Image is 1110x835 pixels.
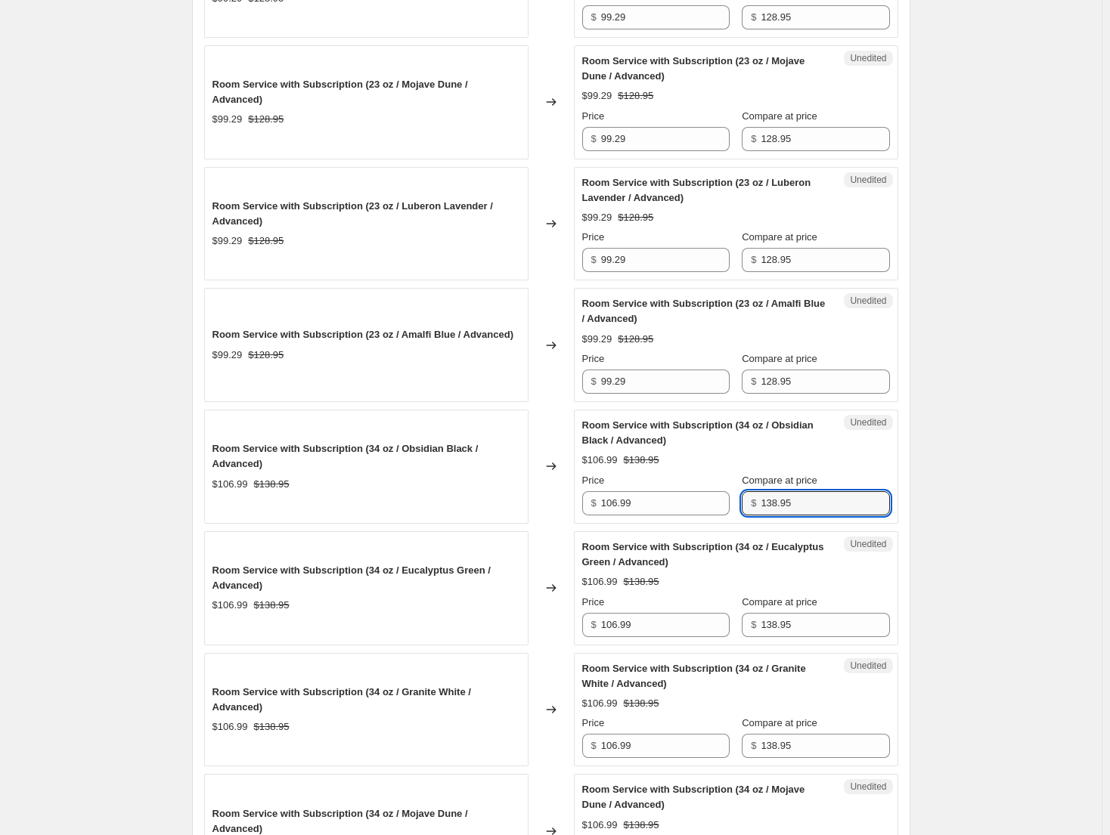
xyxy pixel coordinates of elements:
strike: $128.95 [618,88,653,104]
span: $ [751,619,756,630]
span: $ [751,11,756,23]
div: $106.99 [582,818,618,833]
span: Room Service with Subscription (23 oz / Amalfi Blue / Advanced) [582,298,826,324]
span: Compare at price [742,475,817,486]
div: $99.29 [212,233,243,249]
span: Room Service with Subscription (34 oz / Eucalyptus Green / Advanced) [582,541,824,567]
span: $ [751,376,756,387]
strike: $128.95 [248,348,284,363]
span: $ [591,619,597,630]
span: $ [591,376,597,387]
strike: $128.95 [248,233,284,249]
strike: $138.95 [624,453,659,468]
span: Room Service with Subscription (34 oz / Mojave Dune / Advanced) [212,808,468,834]
span: $ [591,11,597,23]
div: $99.29 [212,348,243,363]
span: Room Service with Subscription (23 oz / Mojave Dune / Advanced) [212,79,468,105]
span: Room Service with Subscription (23 oz / Luberon Lavender / Advanced) [212,200,493,227]
span: Room Service with Subscription (34 oz / Obsidian Black / Advanced) [212,443,479,469]
span: Compare at price [742,353,817,364]
span: Price [582,596,605,608]
div: $106.99 [212,719,248,734]
strike: $138.95 [254,477,290,492]
span: Compare at price [742,596,817,608]
strike: $138.95 [624,818,659,833]
strike: $138.95 [254,719,290,734]
span: Unedited [850,660,886,672]
span: Room Service with Subscription (34 oz / Obsidian Black / Advanced) [582,419,814,446]
span: Price [582,231,605,243]
span: Unedited [850,174,886,186]
div: $99.29 [582,88,612,104]
span: Unedited [850,416,886,428]
div: $106.99 [212,477,248,492]
span: $ [751,740,756,751]
span: Room Service with Subscription (34 oz / Eucalyptus Green / Advanced) [212,564,491,591]
span: Price [582,353,605,364]
span: Price [582,110,605,122]
span: Compare at price [742,110,817,122]
span: Compare at price [742,717,817,728]
strike: $128.95 [618,332,653,347]
span: Room Service with Subscription (23 oz / Amalfi Blue / Advanced) [212,329,514,340]
span: Room Service with Subscription (34 oz / Granite White / Advanced) [212,686,471,713]
span: Room Service with Subscription (34 oz / Mojave Dune / Advanced) [582,784,805,810]
span: $ [591,497,597,509]
div: $99.29 [212,112,243,127]
span: Unedited [850,538,886,550]
div: $99.29 [582,332,612,347]
span: Price [582,475,605,486]
span: Room Service with Subscription (34 oz / Granite White / Advanced) [582,663,806,689]
div: $106.99 [582,574,618,589]
strike: $128.95 [248,112,284,127]
span: $ [591,133,597,144]
span: Compare at price [742,231,817,243]
span: Unedited [850,781,886,793]
div: $106.99 [212,598,248,613]
div: $106.99 [582,453,618,468]
span: $ [751,133,756,144]
div: $99.29 [582,210,612,225]
span: Price [582,717,605,728]
span: $ [751,497,756,509]
strike: $138.95 [624,696,659,711]
strike: $128.95 [618,210,653,225]
div: $106.99 [582,696,618,711]
strike: $138.95 [254,598,290,613]
span: $ [591,740,597,751]
span: Room Service with Subscription (23 oz / Luberon Lavender / Advanced) [582,177,811,203]
span: Room Service with Subscription (23 oz / Mojave Dune / Advanced) [582,55,805,82]
span: $ [591,254,597,265]
span: $ [751,254,756,265]
strike: $138.95 [624,574,659,589]
span: Unedited [850,295,886,307]
span: Unedited [850,52,886,64]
